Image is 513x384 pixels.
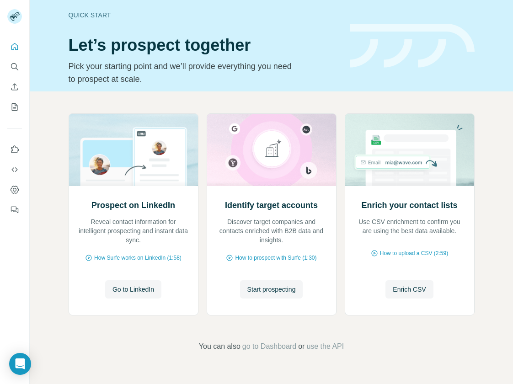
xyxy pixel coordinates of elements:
[91,199,175,212] h2: Prospect on LinkedIn
[7,38,22,55] button: Quick start
[216,217,327,245] p: Discover target companies and contacts enriched with B2B data and insights.
[7,202,22,218] button: Feedback
[7,59,22,75] button: Search
[94,254,182,262] span: How Surfe works on LinkedIn (1:58)
[235,254,316,262] span: How to prospect with Surfe (1:30)
[112,285,154,294] span: Go to LinkedIn
[69,114,198,186] img: Prospect on LinkedIn
[380,249,448,257] span: How to upload a CSV (2:59)
[240,280,303,299] button: Start prospecting
[69,11,339,20] div: Quick start
[385,280,433,299] button: Enrich CSV
[7,99,22,115] button: My lists
[69,60,298,85] p: Pick your starting point and we’ll provide everything you need to prospect at scale.
[225,199,318,212] h2: Identify target accounts
[247,285,296,294] span: Start prospecting
[306,341,344,352] button: use the API
[354,217,465,235] p: Use CSV enrichment to confirm you are using the best data available.
[298,341,305,352] span: or
[9,353,31,375] div: Open Intercom Messenger
[361,199,457,212] h2: Enrich your contact lists
[345,114,475,186] img: Enrich your contact lists
[242,341,296,352] button: go to Dashboard
[207,114,337,186] img: Identify target accounts
[199,341,240,352] span: You can also
[350,24,475,68] img: banner
[105,280,161,299] button: Go to LinkedIn
[78,217,189,245] p: Reveal contact information for intelligent prospecting and instant data sync.
[393,285,426,294] span: Enrich CSV
[7,181,22,198] button: Dashboard
[69,36,339,54] h1: Let’s prospect together
[7,161,22,178] button: Use Surfe API
[7,79,22,95] button: Enrich CSV
[7,141,22,158] button: Use Surfe on LinkedIn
